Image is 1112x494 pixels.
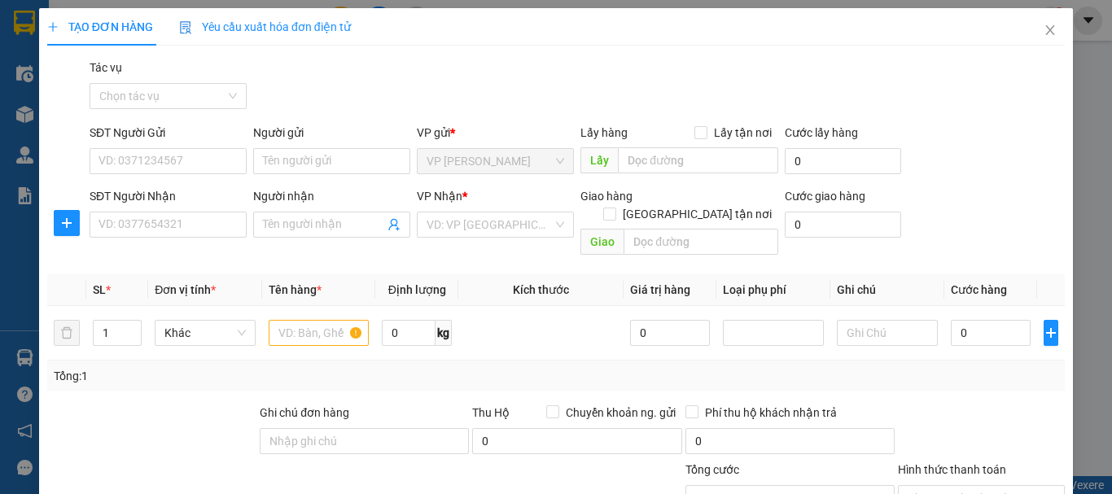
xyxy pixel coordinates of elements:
[716,274,830,306] th: Loại phụ phí
[93,283,106,296] span: SL
[785,126,858,139] label: Cước lấy hàng
[624,229,778,255] input: Dọc đường
[269,283,322,296] span: Tên hàng
[513,283,569,296] span: Kích thước
[685,463,739,476] span: Tổng cước
[155,283,216,296] span: Đơn vị tính
[837,320,938,346] input: Ghi Chú
[559,404,682,422] span: Chuyển khoản ng. gửi
[47,20,153,33] span: TẠO ĐƠN HÀNG
[785,190,865,203] label: Cước giao hàng
[388,283,446,296] span: Định lượng
[179,21,192,34] img: icon
[580,126,628,139] span: Lấy hàng
[54,320,80,346] button: delete
[260,428,469,454] input: Ghi chú đơn hàng
[269,320,370,346] input: VD: Bàn, Ghế
[580,190,633,203] span: Giao hàng
[951,283,1007,296] span: Cước hàng
[253,187,410,205] div: Người nhận
[580,229,624,255] span: Giao
[55,216,79,230] span: plus
[898,463,1006,476] label: Hình thức thanh toán
[387,218,401,231] span: user-add
[472,406,510,419] span: Thu Hộ
[179,20,351,33] span: Yêu cầu xuất hóa đơn điện tử
[253,124,410,142] div: Người gửi
[47,21,59,33] span: plus
[1044,320,1058,346] button: plus
[260,406,349,419] label: Ghi chú đơn hàng
[54,367,431,385] div: Tổng: 1
[630,283,690,296] span: Giá trị hàng
[417,124,574,142] div: VP gửi
[90,61,122,74] label: Tác vụ
[618,147,778,173] input: Dọc đường
[785,148,901,174] input: Cước lấy hàng
[1044,326,1057,339] span: plus
[164,321,246,345] span: Khác
[436,320,452,346] span: kg
[90,124,247,142] div: SĐT Người Gửi
[698,404,843,422] span: Phí thu hộ khách nhận trả
[54,210,80,236] button: plus
[580,147,618,173] span: Lấy
[616,205,778,223] span: [GEOGRAPHIC_DATA] tận nơi
[707,124,778,142] span: Lấy tận nơi
[90,187,247,205] div: SĐT Người Nhận
[1044,24,1057,37] span: close
[417,190,462,203] span: VP Nhận
[427,149,564,173] span: VP Ngọc Hồi
[630,320,710,346] input: 0
[785,212,901,238] input: Cước giao hàng
[830,274,944,306] th: Ghi chú
[1027,8,1073,54] button: Close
